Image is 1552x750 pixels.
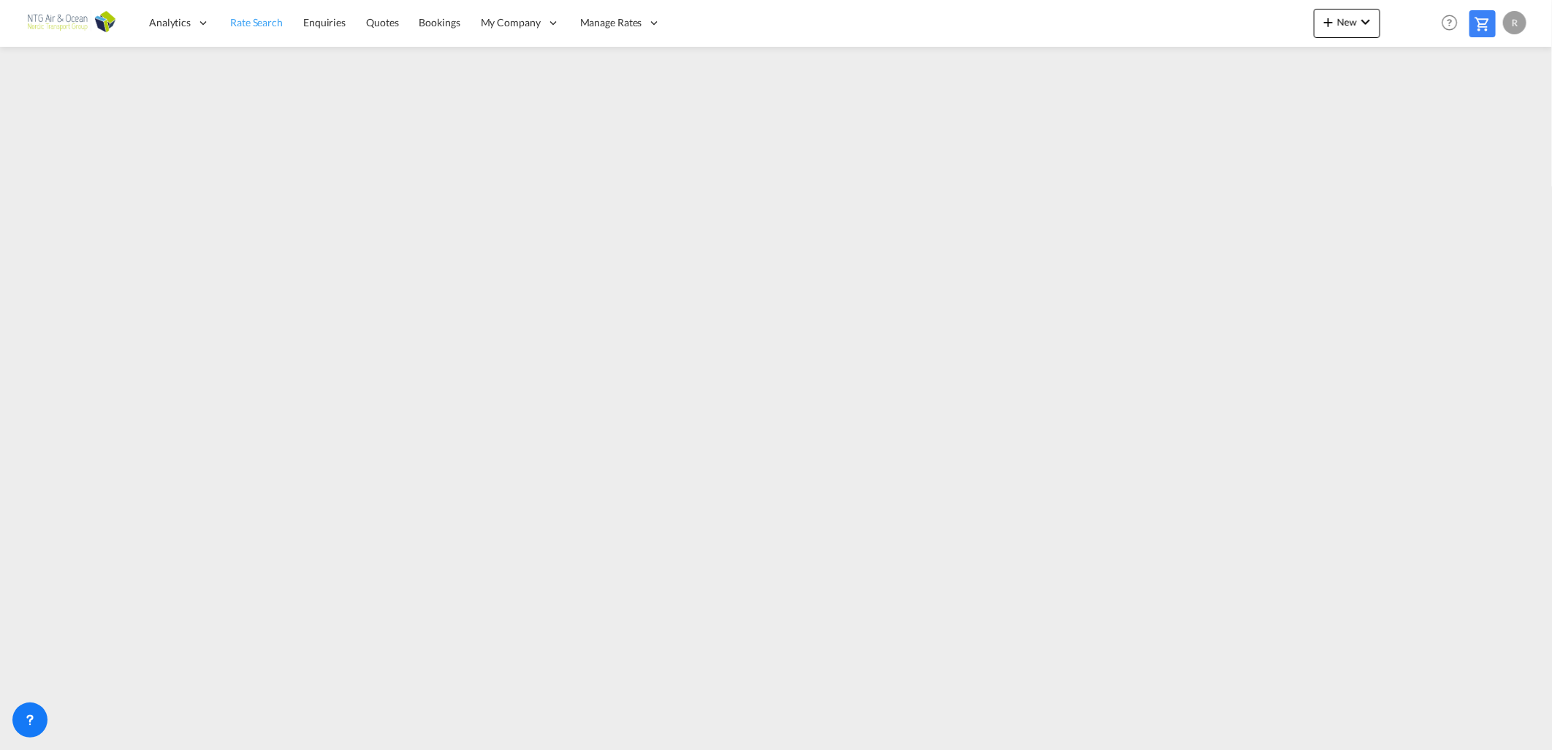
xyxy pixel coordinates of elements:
[580,15,642,30] span: Manage Rates
[481,15,541,30] span: My Company
[303,16,346,29] span: Enquiries
[1503,11,1526,34] div: R
[1320,13,1337,31] md-icon: icon-plus 400-fg
[1437,10,1462,35] span: Help
[149,15,191,30] span: Analytics
[366,16,398,29] span: Quotes
[419,16,460,29] span: Bookings
[1437,10,1469,37] div: Help
[1314,9,1380,38] button: icon-plus 400-fgNewicon-chevron-down
[230,16,283,29] span: Rate Search
[22,7,121,39] img: 3755d540b01311ec8f4e635e801fad27.png
[1320,16,1374,28] span: New
[1357,13,1374,31] md-icon: icon-chevron-down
